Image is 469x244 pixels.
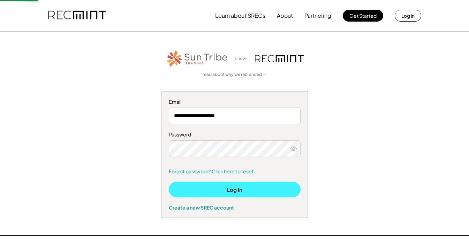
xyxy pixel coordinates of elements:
div: Password [169,131,301,138]
button: Learn about SRECs [215,9,265,23]
a: read about why we rebranded → [203,72,267,78]
img: recmint-logotype%403x.png [48,4,106,27]
button: Get Started [343,10,383,22]
div: is now [232,56,251,62]
img: STT_Horizontal_Logo%2B-%2BColor.png [166,49,228,68]
button: Log In [169,182,301,197]
a: Forgot password? Click here to reset. [169,168,301,175]
button: Partnering [304,9,331,23]
button: About [277,9,293,23]
div: Create a new SREC account [169,204,301,211]
button: Log in [395,10,421,22]
img: recmint-logotype%403x.png [255,55,304,62]
div: Email [169,99,301,105]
